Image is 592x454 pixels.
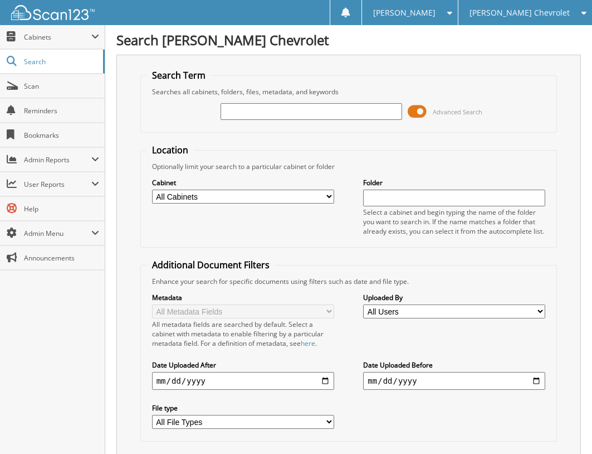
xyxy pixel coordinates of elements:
span: Help [24,204,99,214]
legend: Additional Document Filters [146,259,275,271]
legend: Location [146,144,194,156]
label: Uploaded By [363,293,545,302]
span: Cabinets [24,32,91,42]
span: Bookmarks [24,131,99,140]
span: [PERSON_NAME] Chevrolet [469,9,570,16]
div: Enhance your search for specific documents using filters such as date and file type. [146,277,551,286]
span: Admin Reports [24,155,91,165]
a: here [301,339,315,348]
label: Date Uploaded After [152,360,334,370]
input: start [152,372,334,390]
span: Advanced Search [433,108,482,116]
span: Admin Menu [24,229,91,238]
span: Search [24,57,97,66]
span: User Reports [24,180,91,189]
span: Scan [24,81,99,91]
h1: Search [PERSON_NAME] Chevrolet [116,31,581,49]
legend: Search Term [146,69,211,81]
div: Select a cabinet and begin typing the name of the folder you want to search in. If the name match... [363,207,545,236]
div: All metadata fields are searched by default. Select a cabinet with metadata to enable filtering b... [152,320,334,348]
label: Metadata [152,293,334,302]
input: end [363,372,545,390]
div: Optionally limit your search to a particular cabinet or folder [146,162,551,171]
span: [PERSON_NAME] [373,9,436,16]
span: Reminders [24,106,99,115]
label: Date Uploaded Before [363,360,545,370]
label: File type [152,403,334,413]
img: scan123-logo-white.svg [11,5,95,20]
label: Cabinet [152,178,334,187]
span: Announcements [24,253,99,263]
label: Folder [363,178,545,187]
iframe: Chat Widget [536,400,592,454]
div: Searches all cabinets, folders, files, metadata, and keywords [146,87,551,96]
